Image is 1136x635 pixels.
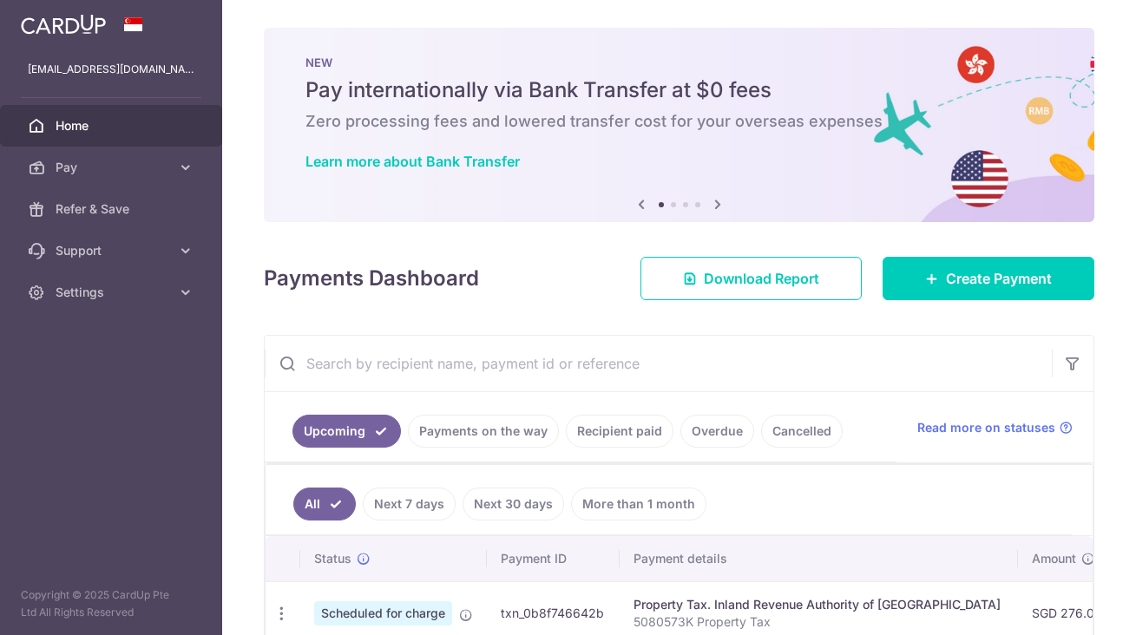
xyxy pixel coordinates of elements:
[634,596,1004,613] div: Property Tax. Inland Revenue Authority of [GEOGRAPHIC_DATA]
[566,415,673,448] a: Recipient paid
[305,153,520,170] a: Learn more about Bank Transfer
[56,159,170,176] span: Pay
[883,257,1094,300] a: Create Payment
[293,488,356,520] a: All
[634,613,1004,631] p: 5080573K Property Tax
[487,536,620,581] th: Payment ID
[620,536,1018,581] th: Payment details
[292,415,401,448] a: Upcoming
[363,488,456,520] a: Next 7 days
[305,76,1053,104] h5: Pay internationally via Bank Transfer at $0 fees
[21,14,106,35] img: CardUp
[56,200,170,218] span: Refer & Save
[264,28,1094,222] img: Bank transfer banner
[56,284,170,301] span: Settings
[28,61,194,78] p: [EMAIL_ADDRESS][DOMAIN_NAME]
[946,268,1052,289] span: Create Payment
[305,111,1053,132] h6: Zero processing fees and lowered transfer cost for your overseas expenses
[463,488,564,520] a: Next 30 days
[761,415,843,448] a: Cancelled
[571,488,706,520] a: More than 1 month
[917,419,1055,436] span: Read more on statuses
[704,268,819,289] span: Download Report
[265,336,1052,391] input: Search by recipient name, payment id or reference
[264,263,479,294] h4: Payments Dashboard
[640,257,862,300] a: Download Report
[680,415,754,448] a: Overdue
[314,550,351,567] span: Status
[408,415,559,448] a: Payments on the way
[56,242,170,259] span: Support
[314,601,452,625] span: Scheduled for charge
[1032,550,1076,567] span: Amount
[305,56,1053,69] p: NEW
[917,419,1073,436] a: Read more on statuses
[56,117,170,134] span: Home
